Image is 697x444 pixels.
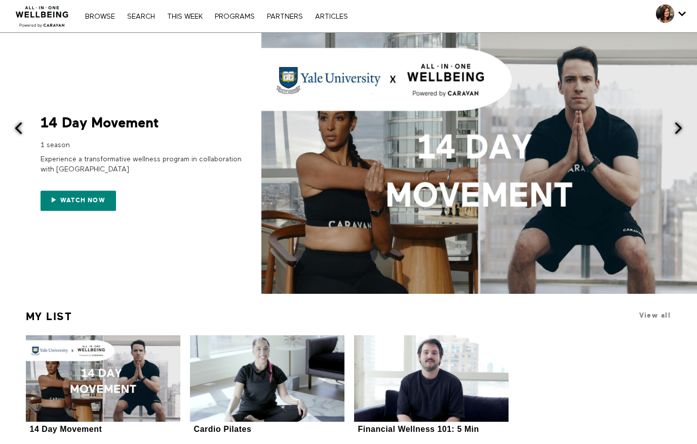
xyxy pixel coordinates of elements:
[26,335,180,435] a: 14 Day Movement14 Day Movement
[190,335,344,435] a: Cardio PilatesCardio Pilates
[194,424,252,434] div: Cardio Pilates
[358,424,479,434] div: Financial Wellness 101: 5 Min
[310,13,353,20] a: ARTICLES
[26,306,72,327] a: My list
[122,13,160,20] a: Search
[210,13,260,20] a: PROGRAMS
[262,13,308,20] a: PARTNERS
[80,13,120,20] a: Browse
[162,13,208,20] a: THIS WEEK
[639,312,671,319] a: View all
[30,424,102,434] div: 14 Day Movement
[354,335,509,435] a: Financial Wellness 101: 5 MinFinancial Wellness 101: 5 Min
[80,11,353,21] nav: Primary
